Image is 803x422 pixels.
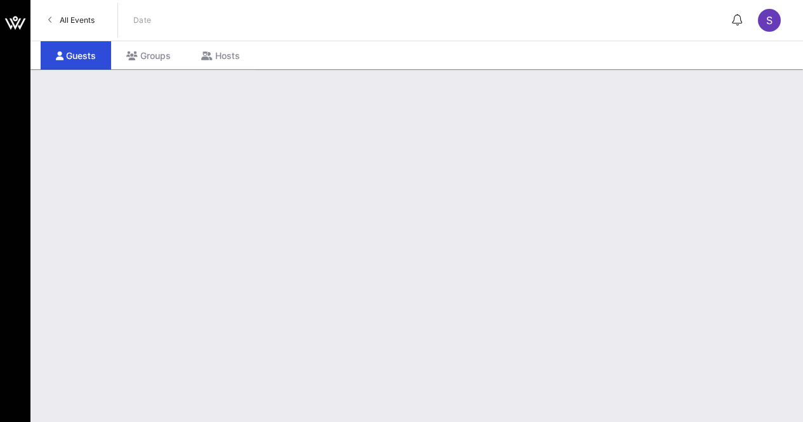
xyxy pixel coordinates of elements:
a: All Events [41,10,102,30]
div: Guests [41,41,111,70]
p: Date [133,14,152,27]
div: S [758,9,781,32]
span: S [766,14,773,27]
span: All Events [60,15,95,25]
div: Groups [111,41,186,70]
div: Hosts [186,41,255,70]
